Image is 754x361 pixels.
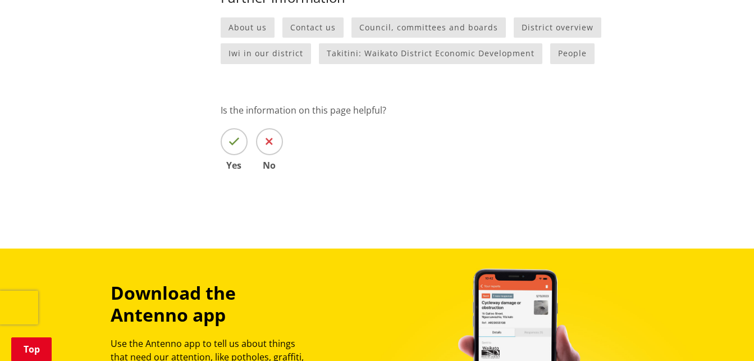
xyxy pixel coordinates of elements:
a: About us [221,17,275,38]
span: No [256,161,283,170]
a: Takitini: Waikato District Economic Development [319,43,542,64]
a: Top [11,337,52,361]
p: Is the information on this page helpful? [221,103,699,117]
span: Yes [221,161,248,170]
a: District overview [514,17,601,38]
a: Iwi in our district [221,43,311,64]
a: People [550,43,595,64]
iframe: Messenger Launcher [702,314,743,354]
a: Council, committees and boards [351,17,506,38]
h3: Download the Antenno app [111,282,314,326]
a: Contact us [282,17,344,38]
